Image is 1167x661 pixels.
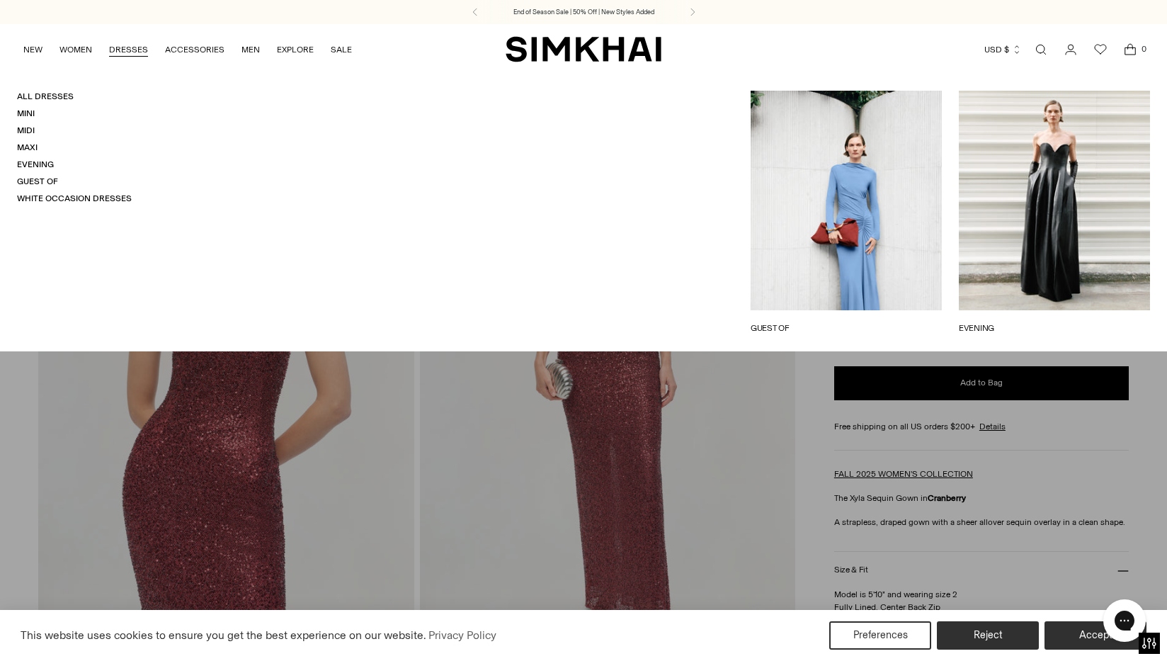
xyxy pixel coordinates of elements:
a: NEW [23,34,42,65]
a: Open search modal [1027,35,1055,64]
a: SALE [331,34,352,65]
a: End of Season Sale | 50% Off | New Styles Added [513,7,654,17]
button: Preferences [829,621,931,650]
button: Accept [1044,621,1146,650]
a: Wishlist [1086,35,1115,64]
a: Privacy Policy (opens in a new tab) [426,625,499,646]
iframe: Gorgias live chat messenger [1096,594,1153,647]
a: WOMEN [59,34,92,65]
a: DRESSES [109,34,148,65]
a: EXPLORE [277,34,314,65]
a: Go to the account page [1057,35,1085,64]
button: USD $ [984,34,1022,65]
a: SIMKHAI [506,35,661,63]
button: Reject [937,621,1039,650]
a: Open cart modal [1116,35,1144,64]
iframe: Sign Up via Text for Offers [11,607,142,650]
span: This website uses cookies to ensure you get the best experience on our website. [21,628,426,642]
a: MEN [241,34,260,65]
span: 0 [1137,43,1150,55]
a: ACCESSORIES [165,34,224,65]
